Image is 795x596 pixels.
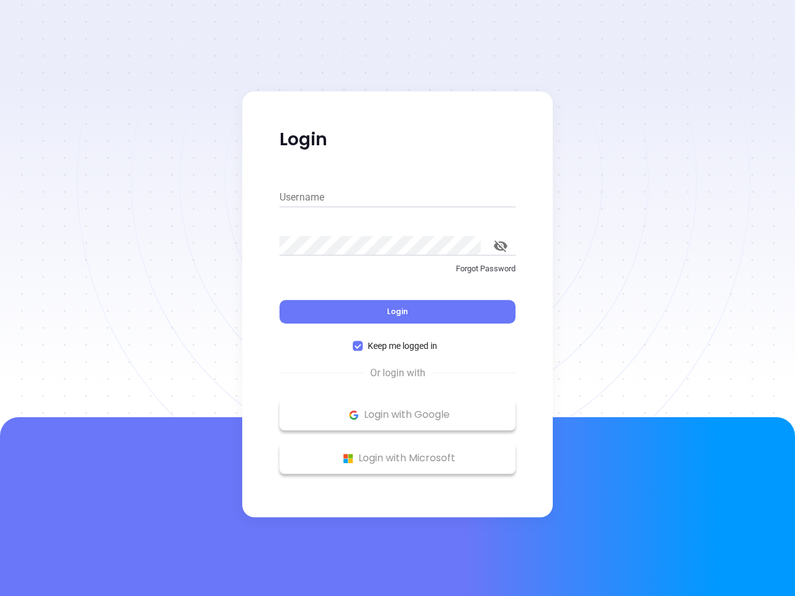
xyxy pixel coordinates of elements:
a: Forgot Password [279,263,516,285]
span: Keep me logged in [363,339,442,353]
button: toggle password visibility [486,231,516,261]
span: Login [387,306,408,317]
button: Google Logo Login with Google [279,399,516,430]
img: Microsoft Logo [340,451,356,466]
img: Google Logo [346,407,361,423]
p: Login with Microsoft [286,449,509,467]
button: Microsoft Logo Login with Microsoft [279,443,516,474]
p: Login with Google [286,405,509,424]
span: Or login with [364,366,432,381]
button: Login [279,300,516,323]
p: Login [279,129,516,151]
p: Forgot Password [279,263,516,275]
